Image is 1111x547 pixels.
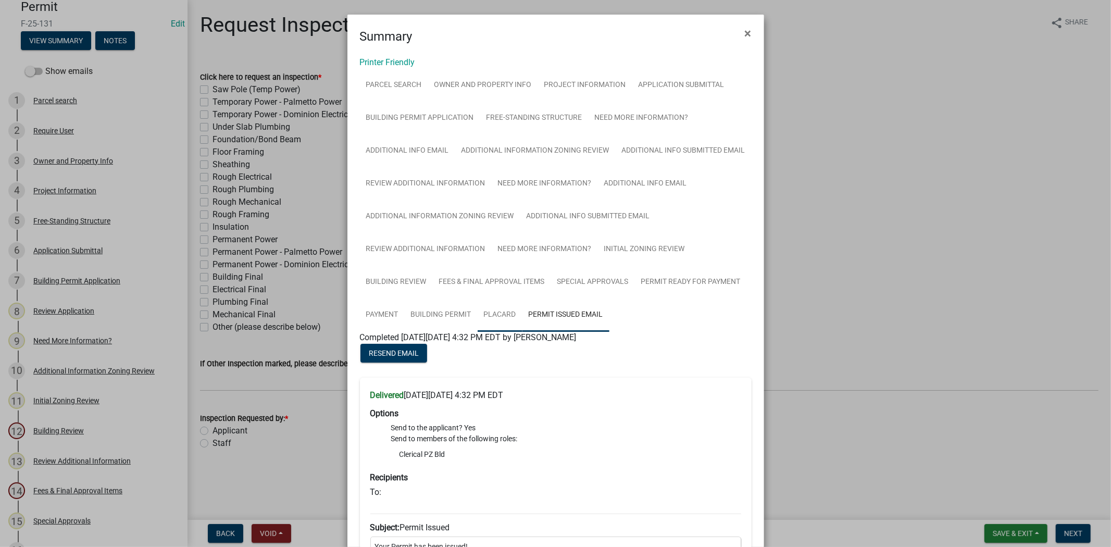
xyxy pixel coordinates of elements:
a: Need More Information? [589,102,695,135]
a: Payment [360,299,405,332]
a: Additional info email [360,134,455,168]
a: Initial Zoning Review [598,233,691,266]
a: Additional Info submitted Email [616,134,752,168]
li: Send to members of the following roles: [391,433,741,464]
a: Additional Information Zoning Review [360,200,520,233]
span: Resend Email [369,349,419,357]
a: Fees & Final Approval Items [433,266,551,299]
strong: Recipients [370,473,408,482]
a: Additional info email [598,167,693,201]
h6: Permit Issued [370,523,741,532]
li: Clerical PZ Bld [391,446,741,462]
a: Additional Information Zoning Review [455,134,616,168]
a: Need More Information? [492,167,598,201]
span: Completed [DATE][DATE] 4:32 PM EDT by [PERSON_NAME] [360,332,577,342]
button: Resend Email [360,344,427,363]
h4: Summary [360,27,413,46]
a: Need More Information? [492,233,598,266]
strong: Delivered [370,390,404,400]
button: Close [736,19,760,48]
a: Project Information [538,69,632,102]
a: Building Review [360,266,433,299]
a: Printer Friendly [360,57,415,67]
a: Parcel search [360,69,428,102]
h6: [DATE][DATE] 4:32 PM EDT [370,390,741,400]
a: Placard [478,299,522,332]
strong: Subject: [370,523,400,532]
a: Permit Issued Email [522,299,609,332]
a: Review Additional Information [360,233,492,266]
a: Free-Standing Structure [480,102,589,135]
a: Additional Info submitted Email [520,200,656,233]
a: Special Approvals [551,266,635,299]
a: Review Additional Information [360,167,492,201]
a: Building Permit Application [360,102,480,135]
a: Owner and Property Info [428,69,538,102]
strong: Options [370,408,399,418]
a: Permit Ready for Payment [635,266,747,299]
li: Send to the applicant? Yes [391,422,741,433]
a: Building Permit [405,299,478,332]
a: Application Submittal [632,69,731,102]
span: × [745,26,752,41]
h6: To: [370,487,741,497]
